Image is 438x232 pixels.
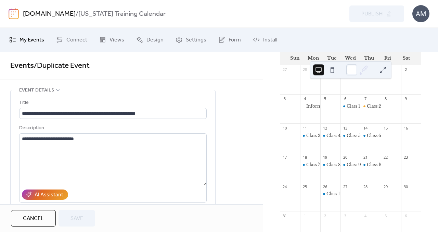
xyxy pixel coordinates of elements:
[302,184,307,189] div: 25
[322,96,327,101] div: 5
[320,162,340,168] div: Class 8 (Effective Communication; Preparing for and Managing Intrusive Questions)
[361,162,381,168] div: Class 10 (Mental Health Considerations; Impact of Substance Abuse; Professional Crisis Management)
[403,213,408,218] div: 6
[76,8,78,21] b: /
[23,8,76,21] a: [DOMAIN_NAME]
[343,125,348,131] div: 13
[302,96,307,101] div: 4
[4,30,49,49] a: My Events
[285,51,304,65] div: Sun
[19,86,54,95] span: Event details
[66,36,87,44] span: Connect
[9,8,19,19] img: logo
[397,51,416,65] div: Sat
[10,58,34,73] a: Events
[282,213,287,218] div: 31
[322,184,327,189] div: 26
[320,191,340,197] div: Class 11 (Creating a Stable, Nurturing, and Safe Home Environment)
[326,133,369,139] div: Class 4 (Attachment)
[361,133,381,139] div: Class 6 (Trauma-Related Behaviors; Professional Crisis Management)
[343,96,348,101] div: 6
[23,215,44,223] span: Cancel
[383,213,388,218] div: 5
[302,125,307,131] div: 11
[383,96,388,101] div: 8
[11,210,56,227] button: Cancel
[320,133,340,139] div: Class 4 (Attachment)
[282,67,287,72] div: 27
[306,103,376,109] div: Information/Orientation Session
[282,155,287,160] div: 17
[300,162,320,168] div: Class 7 (Trauma-Informed Parenting)
[302,213,307,218] div: 1
[300,133,320,139] div: Class 3 (Child Development; Parenting a Child with a History of Sexual Trauma)
[300,103,320,109] div: Information/Orientation Session
[322,155,327,160] div: 19
[323,51,341,65] div: Tue
[403,184,408,189] div: 30
[363,155,368,160] div: 21
[78,8,166,21] b: [US_STATE] Training Calendar
[322,125,327,131] div: 12
[383,184,388,189] div: 29
[343,155,348,160] div: 20
[306,162,385,168] div: Class 7 (Trauma-Informed Parenting)
[109,36,124,44] span: Views
[302,155,307,160] div: 18
[282,125,287,131] div: 10
[412,5,429,22] div: AM
[383,155,388,160] div: 22
[363,96,368,101] div: 7
[378,51,397,65] div: Fri
[19,124,205,132] div: Description
[248,30,282,49] a: Install
[340,162,361,168] div: Class 9 (Cultural Humility; Parenting in Racially and Culturally Diverse Families)
[282,184,287,189] div: 24
[347,133,421,139] div: Class 5 (Separation, Grief, and Loss)
[131,30,169,49] a: Design
[363,184,368,189] div: 28
[213,30,246,49] a: Form
[340,133,361,139] div: Class 5 (Separation, Grief, and Loss)
[403,96,408,101] div: 9
[302,67,307,72] div: 28
[94,30,129,49] a: Views
[35,191,63,199] div: AI Assistant
[341,51,360,65] div: Wed
[360,51,378,65] div: Thu
[304,51,322,65] div: Mon
[403,67,408,72] div: 2
[229,36,241,44] span: Form
[340,103,361,109] div: Class 1 (Introduction and Welcome; Reunification: The Primary Permanency Planning Goal)
[22,190,68,200] button: AI Assistant
[403,125,408,131] div: 16
[263,36,277,44] span: Install
[383,125,388,131] div: 15
[363,125,368,131] div: 14
[146,36,164,44] span: Design
[186,36,206,44] span: Settings
[322,213,327,218] div: 2
[170,30,211,49] a: Settings
[51,30,92,49] a: Connect
[361,103,381,109] div: Class 2 (Foster Care: A Means to Support Families; Maintaining Children’s Connections)
[343,184,348,189] div: 27
[34,58,90,73] span: / Duplicate Event
[19,99,205,107] div: Title
[282,96,287,101] div: 3
[20,36,44,44] span: My Events
[363,213,368,218] div: 4
[403,155,408,160] div: 23
[343,213,348,218] div: 3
